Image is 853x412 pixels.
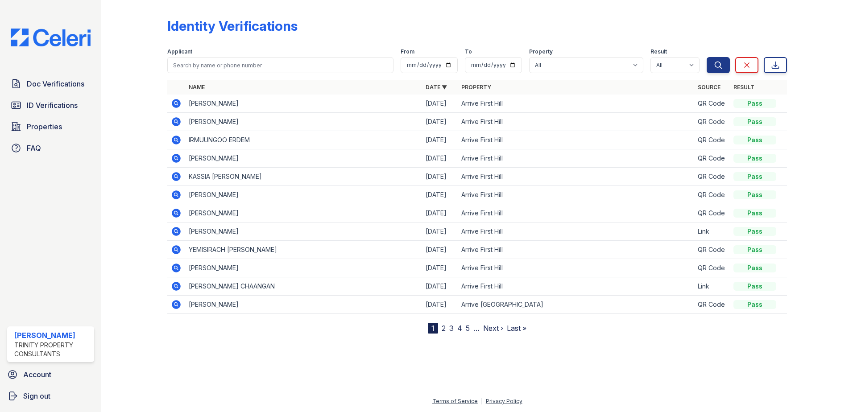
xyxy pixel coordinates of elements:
[4,387,98,405] a: Sign out
[483,324,503,333] a: Next ›
[442,324,446,333] a: 2
[185,168,422,186] td: KASSIA [PERSON_NAME]
[422,113,458,131] td: [DATE]
[7,75,94,93] a: Doc Verifications
[458,149,695,168] td: Arrive First Hill
[466,324,470,333] a: 5
[733,190,776,199] div: Pass
[694,277,730,296] td: Link
[458,222,695,241] td: Arrive First Hill
[733,245,776,254] div: Pass
[422,241,458,259] td: [DATE]
[422,296,458,314] td: [DATE]
[185,241,422,259] td: YEMISIRACH [PERSON_NAME]
[185,113,422,131] td: [PERSON_NAME]
[694,241,730,259] td: QR Code
[167,18,298,34] div: Identity Verifications
[458,131,695,149] td: Arrive First Hill
[458,95,695,113] td: Arrive First Hill
[4,29,98,46] img: CE_Logo_Blue-a8612792a0a2168367f1c8372b55b34899dd931a85d93a1a3d3e32e68fde9ad4.png
[733,99,776,108] div: Pass
[698,84,720,91] a: Source
[486,398,522,404] a: Privacy Policy
[458,259,695,277] td: Arrive First Hill
[733,300,776,309] div: Pass
[458,168,695,186] td: Arrive First Hill
[733,282,776,291] div: Pass
[7,139,94,157] a: FAQ
[481,398,483,404] div: |
[185,149,422,168] td: [PERSON_NAME]
[507,324,526,333] a: Last »
[7,96,94,114] a: ID Verifications
[458,186,695,204] td: Arrive First Hill
[458,113,695,131] td: Arrive First Hill
[167,48,192,55] label: Applicant
[401,48,414,55] label: From
[27,100,78,111] span: ID Verifications
[422,149,458,168] td: [DATE]
[458,241,695,259] td: Arrive First Hill
[694,95,730,113] td: QR Code
[7,118,94,136] a: Properties
[185,131,422,149] td: IRMUUNGOO ERDEM
[458,296,695,314] td: Arrive [GEOGRAPHIC_DATA]
[185,222,422,241] td: [PERSON_NAME]
[449,324,454,333] a: 3
[694,222,730,241] td: Link
[816,376,844,403] iframe: chat widget
[694,186,730,204] td: QR Code
[14,330,91,341] div: [PERSON_NAME]
[27,78,84,89] span: Doc Verifications
[422,186,458,204] td: [DATE]
[185,186,422,204] td: [PERSON_NAME]
[733,227,776,236] div: Pass
[185,204,422,222] td: [PERSON_NAME]
[529,48,553,55] label: Property
[428,323,438,334] div: 1
[694,131,730,149] td: QR Code
[650,48,667,55] label: Result
[422,277,458,296] td: [DATE]
[422,168,458,186] td: [DATE]
[694,113,730,131] td: QR Code
[733,117,776,126] div: Pass
[4,366,98,383] a: Account
[27,121,62,132] span: Properties
[185,95,422,113] td: [PERSON_NAME]
[422,95,458,113] td: [DATE]
[694,204,730,222] td: QR Code
[694,149,730,168] td: QR Code
[185,259,422,277] td: [PERSON_NAME]
[422,204,458,222] td: [DATE]
[426,84,447,91] a: Date ▼
[189,84,205,91] a: Name
[461,84,491,91] a: Property
[733,172,776,181] div: Pass
[14,341,91,358] div: Trinity Property Consultants
[694,168,730,186] td: QR Code
[473,323,480,334] span: …
[457,324,462,333] a: 4
[694,296,730,314] td: QR Code
[422,222,458,241] td: [DATE]
[733,84,754,91] a: Result
[733,209,776,218] div: Pass
[733,136,776,144] div: Pass
[27,143,41,153] span: FAQ
[185,296,422,314] td: [PERSON_NAME]
[422,259,458,277] td: [DATE]
[185,277,422,296] td: [PERSON_NAME] CHAANGAN
[733,154,776,163] div: Pass
[432,398,478,404] a: Terms of Service
[733,264,776,272] div: Pass
[694,259,730,277] td: QR Code
[167,57,393,73] input: Search by name or phone number
[458,204,695,222] td: Arrive First Hill
[422,131,458,149] td: [DATE]
[23,369,51,380] span: Account
[465,48,472,55] label: To
[458,277,695,296] td: Arrive First Hill
[23,391,50,401] span: Sign out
